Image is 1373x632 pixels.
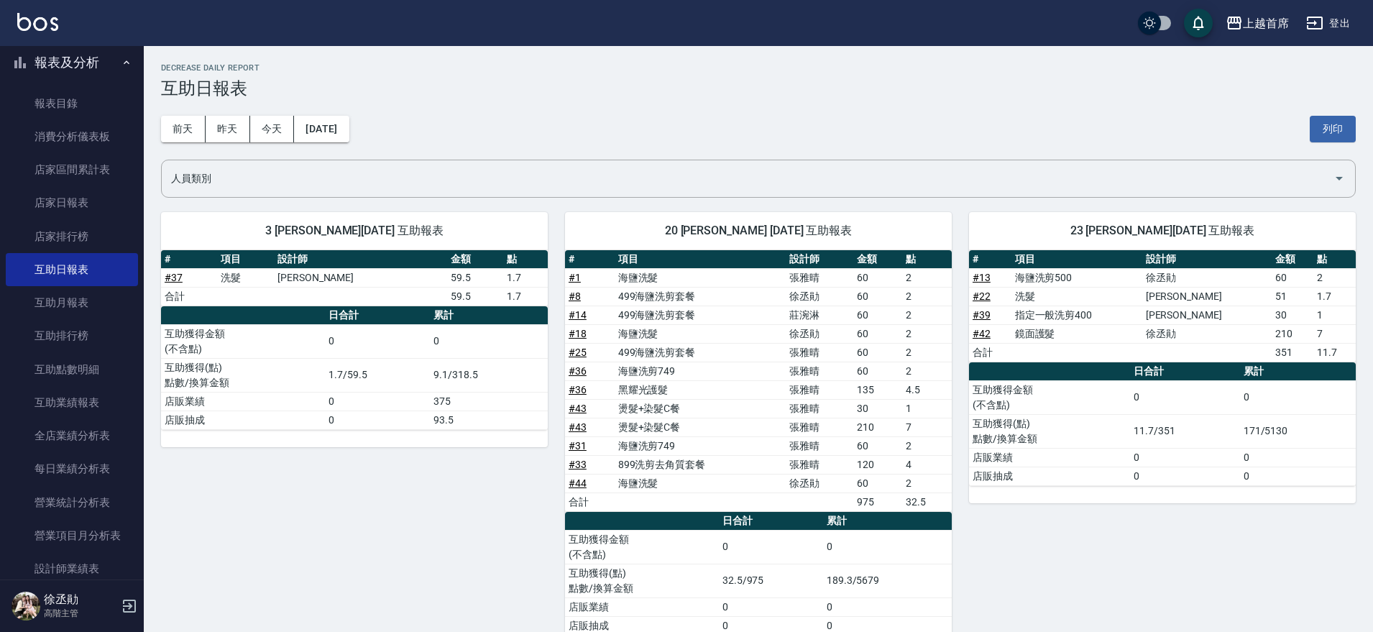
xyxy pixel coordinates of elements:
[615,306,786,324] td: 499海鹽洗剪套餐
[325,324,430,358] td: 0
[853,455,903,474] td: 120
[853,474,903,493] td: 60
[1130,362,1239,381] th: 日合計
[1313,287,1356,306] td: 1.7
[6,87,138,120] a: 報表目錄
[569,403,587,414] a: #43
[6,386,138,419] a: 互助業績報表
[1142,287,1272,306] td: [PERSON_NAME]
[615,436,786,455] td: 海鹽洗剪749
[969,250,1011,269] th: #
[6,44,138,81] button: 報表及分析
[973,290,991,302] a: #22
[569,290,581,302] a: #8
[565,250,615,269] th: #
[902,399,952,418] td: 1
[161,392,325,411] td: 店販業績
[786,250,853,269] th: 設計師
[1240,414,1356,448] td: 171/5130
[161,63,1356,73] h2: Decrease Daily Report
[615,343,786,362] td: 499海鹽洗剪套餐
[1300,10,1356,37] button: 登出
[447,268,503,287] td: 59.5
[206,116,250,142] button: 昨天
[902,287,952,306] td: 2
[569,384,587,395] a: #36
[569,347,587,358] a: #25
[6,353,138,386] a: 互助點數明細
[430,358,548,392] td: 9.1/318.5
[569,272,581,283] a: #1
[1328,167,1351,190] button: Open
[615,474,786,493] td: 海鹽洗髮
[44,607,117,620] p: 高階主管
[1272,306,1314,324] td: 30
[569,365,587,377] a: #36
[6,120,138,153] a: 消費分析儀表板
[902,493,952,511] td: 32.5
[902,436,952,455] td: 2
[1240,467,1356,485] td: 0
[786,455,853,474] td: 張雅晴
[1313,250,1356,269] th: 點
[1313,343,1356,362] td: 11.7
[1142,306,1272,324] td: [PERSON_NAME]
[786,436,853,455] td: 張雅晴
[786,362,853,380] td: 張雅晴
[325,358,430,392] td: 1.7/59.5
[853,493,903,511] td: 975
[325,306,430,325] th: 日合計
[853,343,903,362] td: 60
[1011,324,1142,343] td: 鏡面護髮
[178,224,531,238] span: 3 [PERSON_NAME][DATE] 互助報表
[1243,14,1289,32] div: 上越首席
[1130,380,1239,414] td: 0
[986,224,1338,238] span: 23 [PERSON_NAME][DATE] 互助報表
[161,358,325,392] td: 互助獲得(點) 點數/換算金額
[430,306,548,325] th: 累計
[1142,250,1272,269] th: 設計師
[6,186,138,219] a: 店家日報表
[582,224,935,238] span: 20 [PERSON_NAME] [DATE] 互助報表
[274,250,447,269] th: 設計師
[902,474,952,493] td: 2
[569,421,587,433] a: #43
[853,436,903,455] td: 60
[902,250,952,269] th: 點
[786,380,853,399] td: 張雅晴
[719,530,823,564] td: 0
[786,268,853,287] td: 張雅晴
[902,306,952,324] td: 2
[569,309,587,321] a: #14
[17,13,58,31] img: Logo
[1272,268,1314,287] td: 60
[1011,306,1142,324] td: 指定一般洗剪400
[1011,287,1142,306] td: 洗髮
[6,319,138,352] a: 互助排行榜
[615,399,786,418] td: 燙髮+染髮C餐
[325,411,430,429] td: 0
[161,306,548,430] table: a dense table
[615,362,786,380] td: 海鹽洗剪749
[902,418,952,436] td: 7
[1272,324,1314,343] td: 210
[1313,268,1356,287] td: 2
[1272,250,1314,269] th: 金額
[6,153,138,186] a: 店家區間累計表
[902,380,952,399] td: 4.5
[1142,268,1272,287] td: 徐丞勛
[853,380,903,399] td: 135
[969,414,1130,448] td: 互助獲得(點) 點數/換算金額
[1310,116,1356,142] button: 列印
[786,343,853,362] td: 張雅晴
[823,530,952,564] td: 0
[250,116,295,142] button: 今天
[161,116,206,142] button: 前天
[294,116,349,142] button: [DATE]
[853,268,903,287] td: 60
[1130,467,1239,485] td: 0
[6,452,138,485] a: 每日業績分析表
[973,309,991,321] a: #39
[6,253,138,286] a: 互助日報表
[6,552,138,585] a: 設計師業績表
